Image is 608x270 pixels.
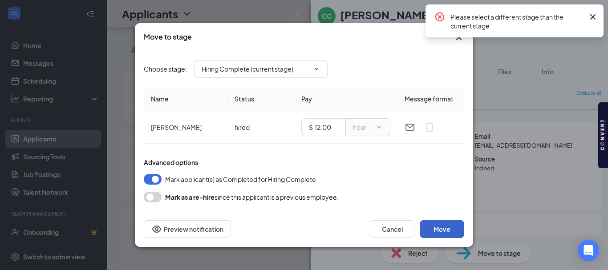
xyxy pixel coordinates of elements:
svg: Cross [588,12,598,22]
th: Name [144,87,227,111]
div: Please select a different stage than the current stage [450,12,584,30]
th: Message format [397,87,464,111]
button: Move [420,220,464,238]
b: Mark as a re-hire [165,193,215,201]
svg: ChevronDown [313,65,320,73]
svg: Email [405,122,415,133]
h3: Move to stage [144,32,192,42]
span: [PERSON_NAME] [151,123,202,131]
div: $ [309,122,313,132]
img: B2fZQJag41XWAAAAAElFTkSuQmCC [600,120,606,150]
th: Status [227,87,294,111]
svg: MobileSms [424,122,435,133]
svg: CrossCircle [434,12,445,22]
svg: Cross [454,32,464,43]
button: Cancel [370,220,414,238]
div: Advanced options [144,158,464,167]
span: Mark applicant(s) as Completed for Hiring Complete [165,174,316,185]
th: Pay [294,87,397,111]
button: Preview notificationEye [144,220,231,238]
button: Close [454,32,464,43]
td: hired [227,111,294,144]
span: Choose stage : [144,64,187,74]
div: since this applicant is a previous employee. [165,192,339,202]
div: Open Intercom Messenger [578,240,599,261]
svg: Eye [151,224,162,234]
